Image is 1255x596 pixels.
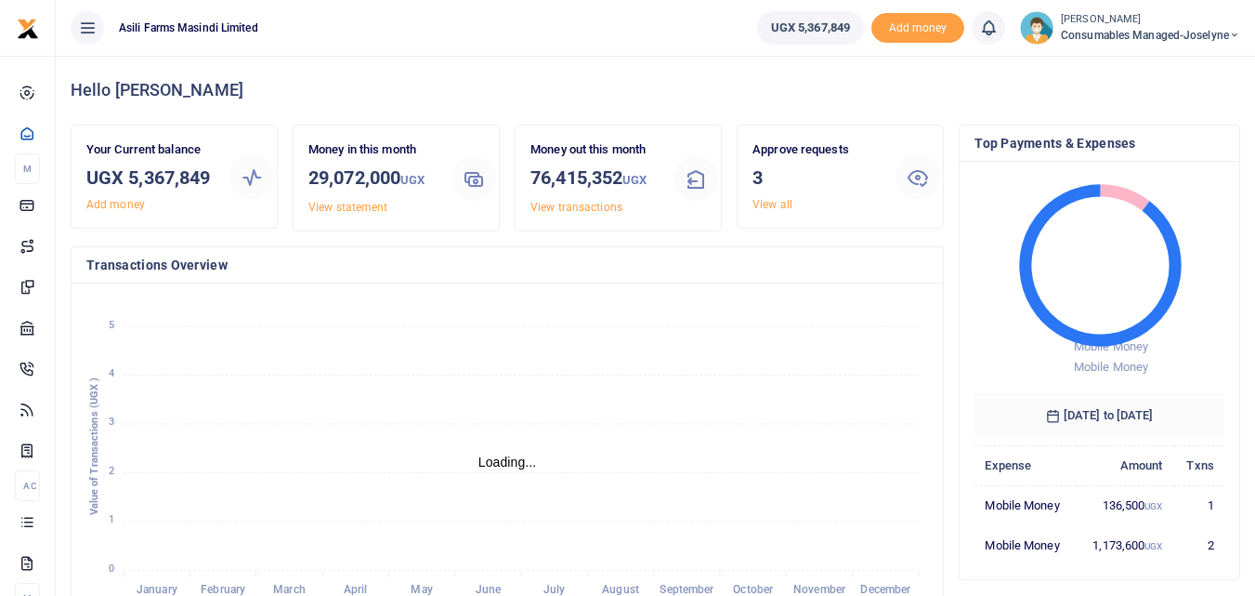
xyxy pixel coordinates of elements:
td: Mobile Money [974,485,1076,525]
p: Money in this month [308,140,437,160]
li: Toup your wallet [871,13,964,44]
p: Your Current balance [86,140,215,160]
h3: 29,072,000 [308,164,437,194]
li: Ac [15,470,40,501]
h4: Hello [PERSON_NAME] [71,80,1240,100]
small: UGX [400,173,425,187]
h4: Top Payments & Expenses [974,133,1224,153]
td: 1 [1173,485,1224,525]
h6: [DATE] to [DATE] [974,393,1224,438]
th: Expense [974,445,1076,485]
li: M [15,153,40,184]
span: UGX 5,367,849 [771,19,850,37]
a: profile-user [PERSON_NAME] Consumables managed-Joselyne [1020,11,1240,45]
p: Money out this month [530,140,659,160]
a: Add money [86,198,145,211]
h3: UGX 5,367,849 [86,164,215,192]
img: profile-user [1020,11,1053,45]
span: Mobile Money [1074,339,1148,353]
td: 2 [1173,525,1224,564]
span: Asili Farms Masindi Limited [111,20,266,36]
span: Consumables managed-Joselyne [1061,27,1240,44]
text: Value of Transactions (UGX ) [88,377,100,516]
img: logo-small [17,18,39,40]
h3: 76,415,352 [530,164,659,194]
small: UGX [1144,541,1162,551]
tspan: 4 [109,367,114,379]
tspan: 3 [109,417,114,429]
small: [PERSON_NAME] [1061,12,1240,28]
text: Loading... [478,455,537,470]
tspan: 5 [109,319,114,331]
a: UGX 5,367,849 [757,11,864,45]
a: View statement [308,201,387,214]
a: View all [752,198,792,211]
th: Amount [1077,445,1173,485]
tspan: 1 [109,514,114,526]
a: logo-small logo-large logo-large [17,20,39,34]
tspan: 0 [109,563,114,575]
li: Wallet ballance [750,11,871,45]
td: 1,173,600 [1077,525,1173,564]
a: Add money [871,20,964,33]
td: Mobile Money [974,525,1076,564]
small: UGX [622,173,647,187]
h4: Transactions Overview [86,255,928,275]
p: Approve requests [752,140,881,160]
h3: 3 [752,164,881,192]
tspan: 2 [109,465,114,477]
td: 136,500 [1077,485,1173,525]
a: View transactions [530,201,622,214]
span: Add money [871,13,964,44]
span: Mobile Money [1074,360,1148,374]
th: Txns [1173,445,1224,485]
small: UGX [1144,501,1162,511]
